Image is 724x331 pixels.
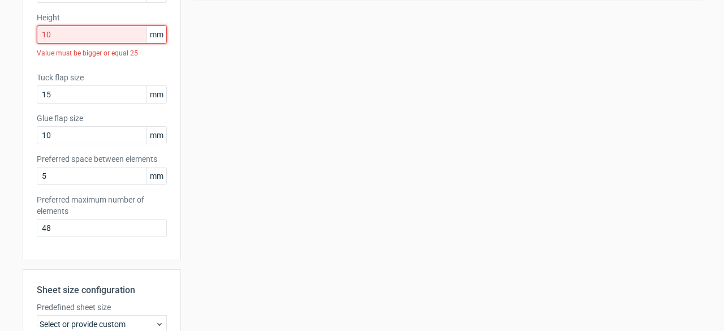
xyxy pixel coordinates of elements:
[146,86,166,103] span: mm
[37,194,167,217] label: Preferred maximum number of elements
[37,283,167,297] h2: Sheet size configuration
[37,302,167,313] label: Predefined sheet size
[146,127,166,144] span: mm
[37,113,167,124] label: Glue flap size
[37,44,167,63] div: Value must be bigger or equal 25
[146,167,166,184] span: mm
[146,26,166,43] span: mm
[37,153,167,165] label: Preferred space between elements
[37,12,167,23] label: Height
[37,72,167,83] label: Tuck flap size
